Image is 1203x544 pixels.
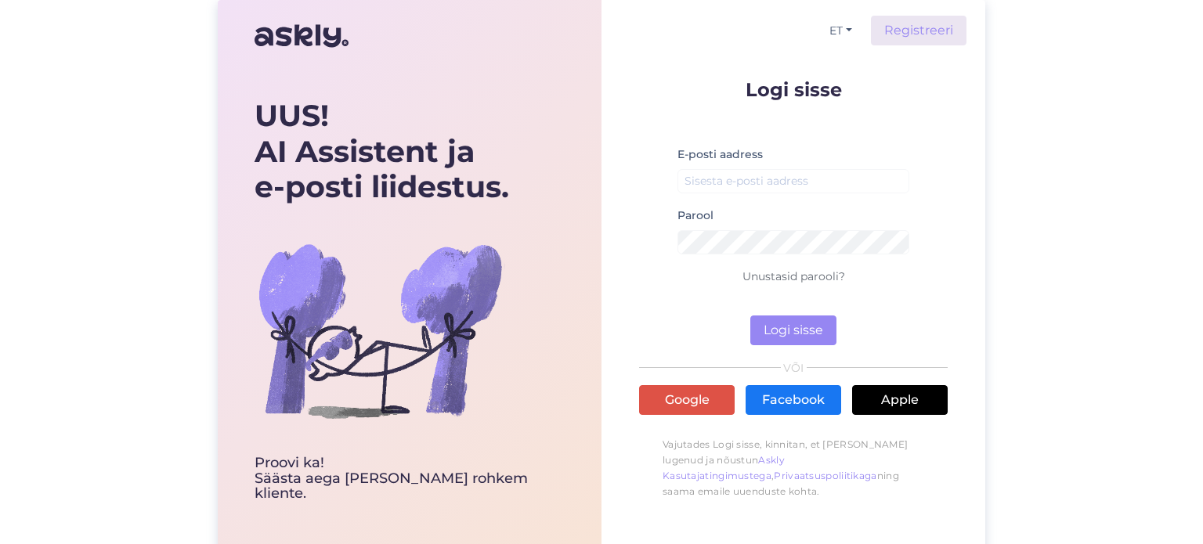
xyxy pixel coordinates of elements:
[639,385,735,415] a: Google
[742,269,845,283] a: Unustasid parooli?
[255,456,565,502] div: Proovi ka! Säästa aega [PERSON_NAME] rohkem kliente.
[639,80,948,99] p: Logi sisse
[639,429,948,507] p: Vajutades Logi sisse, kinnitan, et [PERSON_NAME] lugenud ja nõustun , ning saama emaile uuenduste...
[677,146,763,163] label: E-posti aadress
[774,470,876,481] a: Privaatsuspoliitikaga
[677,207,713,224] label: Parool
[871,16,966,45] a: Registreeri
[255,17,349,55] img: Askly
[823,20,858,42] button: ET
[750,315,836,345] button: Logi sisse
[255,98,565,205] div: UUS! AI Assistent ja e-posti liidestus.
[746,385,841,415] a: Facebook
[663,454,785,481] a: Askly Kasutajatingimustega
[781,362,807,373] span: VÕI
[677,169,909,193] input: Sisesta e-posti aadress
[852,385,948,415] a: Apple
[255,205,505,456] img: bg-askly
